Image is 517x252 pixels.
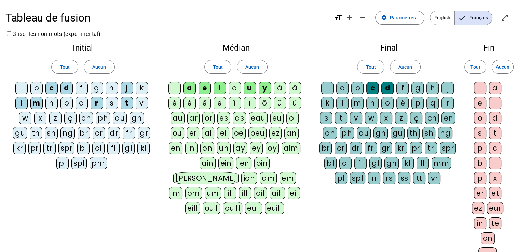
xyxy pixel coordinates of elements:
div: dr [108,127,120,139]
div: j [121,82,133,94]
div: i [214,82,226,94]
div: pr [28,142,41,154]
div: â [289,82,301,94]
div: gn [130,112,144,124]
div: u [244,82,256,94]
div: br [319,142,332,154]
mat-icon: format_size [334,14,342,22]
div: phr [90,157,107,169]
span: Tout [366,63,376,71]
div: d [381,82,394,94]
div: j [441,82,454,94]
span: Aucun [245,63,259,71]
div: on [481,232,495,244]
span: Tout [213,63,223,71]
div: th [30,127,42,139]
h2: Final [317,44,461,52]
div: fl [107,142,120,154]
div: il [224,187,236,199]
div: n [366,97,379,109]
div: ion [241,172,257,184]
button: Aucun [237,60,268,74]
div: in [185,142,198,154]
div: l [336,97,349,109]
div: ien [236,157,251,169]
div: au [171,112,185,124]
div: euill [265,202,284,214]
div: sh [45,127,58,139]
div: ch [425,112,439,124]
span: Tout [470,63,480,71]
button: Entrer en plein écran [498,11,512,25]
div: ein [218,157,234,169]
div: ê [199,97,211,109]
div: dr [350,142,362,154]
div: cr [93,127,105,139]
div: a [336,82,349,94]
div: h [426,82,439,94]
div: v [136,97,148,109]
div: fr [123,127,135,139]
div: kr [13,142,26,154]
div: pr [410,142,422,154]
div: eur [487,202,503,214]
div: e [474,97,486,109]
div: q [426,97,439,109]
div: kr [395,142,407,154]
div: b [351,82,364,94]
div: b [474,157,486,169]
div: eill [185,202,200,214]
div: ü [289,97,301,109]
mat-icon: add [345,14,353,22]
div: ï [244,97,256,109]
div: oi [286,112,299,124]
div: an [284,127,299,139]
div: spr [440,142,456,154]
div: am [260,172,277,184]
div: ai [202,127,214,139]
div: l [489,157,501,169]
div: c [45,82,58,94]
div: f [396,82,409,94]
div: cr [335,142,347,154]
div: ain [200,157,216,169]
div: ss [398,172,410,184]
button: Augmenter la taille de la police [342,11,356,25]
div: p [60,97,73,109]
button: Aucun [492,60,514,74]
input: Griser les non-mots (expérimental) [7,31,11,36]
div: spl [71,157,87,169]
div: p [474,142,486,154]
div: ë [214,97,226,109]
div: z [395,112,407,124]
div: t [335,112,347,124]
div: t [121,97,133,109]
div: um [205,187,221,199]
div: fr [365,142,377,154]
label: Griser les non-mots (expérimental) [5,31,101,37]
div: m [30,97,43,109]
div: g [91,82,103,94]
div: x [489,172,501,184]
div: qu [357,127,371,139]
div: aill [270,187,285,199]
button: Tout [464,60,486,74]
div: i [489,97,501,109]
div: oy [266,142,279,154]
div: aim [282,142,300,154]
div: cl [92,142,105,154]
div: oe [232,127,246,139]
div: è [168,97,181,109]
div: pl [56,157,69,169]
div: ll [417,157,429,169]
div: ou [171,127,184,139]
div: eil [288,187,300,199]
div: é [183,97,196,109]
div: tr [43,142,56,154]
div: l [15,97,28,109]
button: Aucun [390,60,421,74]
div: on [200,142,214,154]
div: x [380,112,392,124]
div: ph [340,127,354,139]
div: ey [250,142,263,154]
